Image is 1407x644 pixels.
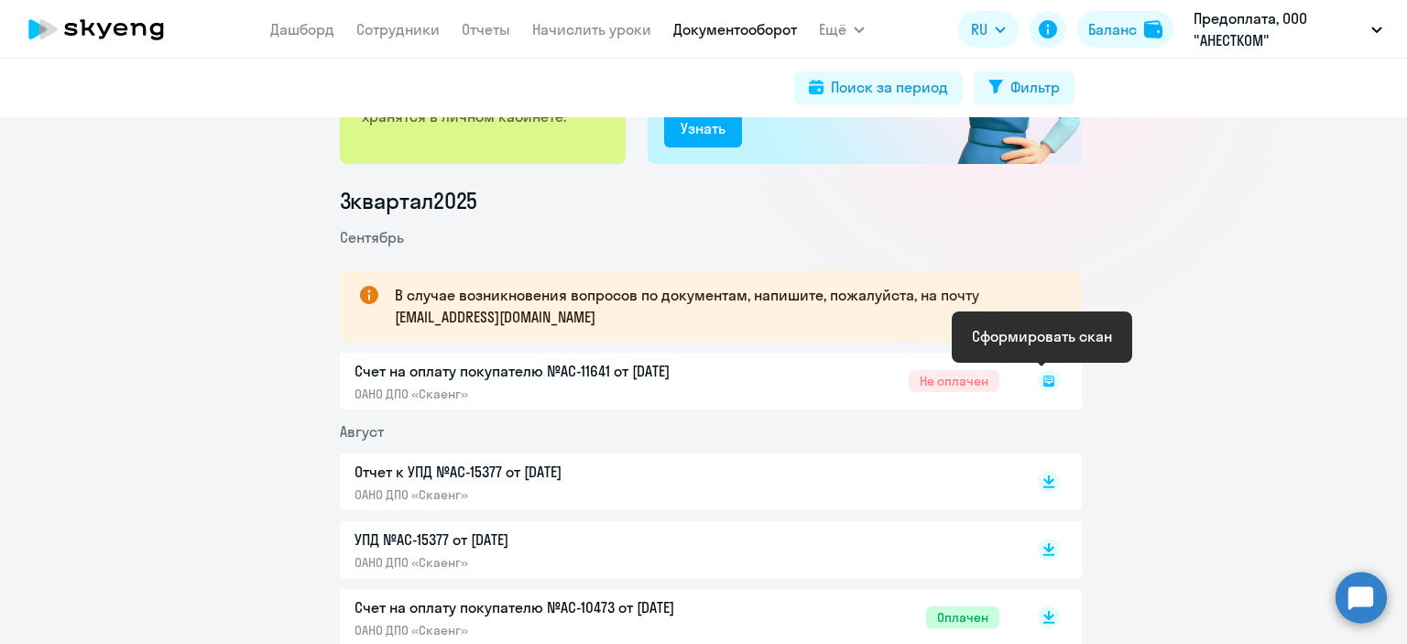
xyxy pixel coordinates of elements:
p: Отчет к УПД №AC-15377 от [DATE] [354,461,739,483]
button: Предоплата, ООО "АНЕСТКОМ" [1184,7,1391,51]
a: Дашборд [270,20,334,38]
button: Узнать [664,111,742,147]
button: Ещё [819,11,865,48]
span: Оплачен [926,606,999,628]
button: Балансbalance [1077,11,1173,48]
p: ОАНО ДПО «Скаенг» [354,622,739,639]
img: balance [1144,20,1162,38]
a: Отчеты [462,20,510,38]
p: УПД №AC-15377 от [DATE] [354,529,739,551]
a: Счет на оплату покупателю №AC-10473 от [DATE]ОАНО ДПО «Скаенг»Оплачен [354,596,999,639]
a: Документооборот [673,20,797,38]
p: ОАНО ДПО «Скаенг» [354,486,739,503]
a: Отчет к УПД №AC-15377 от [DATE]ОАНО ДПО «Скаенг» [354,461,999,503]
span: Ещё [819,18,846,40]
span: RU [971,18,987,40]
button: Поиск за период [794,71,963,104]
li: 3 квартал 2025 [340,186,1082,215]
div: Баланс [1088,18,1137,40]
p: ОАНО ДПО «Скаенг» [354,554,739,571]
button: RU [958,11,1019,48]
p: Предоплата, ООО "АНЕСТКОМ" [1194,7,1364,51]
a: Начислить уроки [532,20,651,38]
div: Узнать [681,117,725,139]
span: Август [340,422,384,441]
button: Фильтр [974,71,1074,104]
p: Счет на оплату покупателю №AC-10473 от [DATE] [354,596,739,618]
a: УПД №AC-15377 от [DATE]ОАНО ДПО «Скаенг» [354,529,999,571]
div: Поиск за период [831,76,948,98]
a: Сотрудники [356,20,440,38]
p: В случае возникновения вопросов по документам, напишите, пожалуйста, на почту [EMAIL_ADDRESS][DOM... [395,284,1049,328]
span: Сентябрь [340,228,404,246]
div: Сформировать скан [972,325,1112,347]
div: Фильтр [1010,76,1060,98]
